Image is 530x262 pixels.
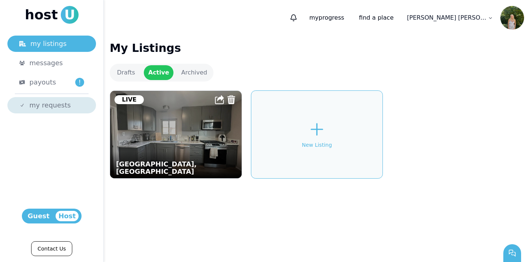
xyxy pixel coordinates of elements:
img: Trash [227,95,236,104]
a: my listings [7,36,96,52]
span: Host [56,211,79,221]
p: [PERSON_NAME] [PERSON_NAME] [407,13,487,22]
p: progress [303,10,350,25]
span: Guest [25,211,53,221]
span: host [25,7,58,22]
span: my requests [29,100,71,110]
div: Live [115,95,144,104]
span: my [309,14,318,21]
a: messages [7,55,96,71]
a: New Listing [251,90,383,179]
span: payouts [29,77,56,87]
a: Active [144,65,173,80]
a: Archived [176,65,212,80]
span: ! [75,78,84,87]
a: [PERSON_NAME] [PERSON_NAME] [403,10,497,25]
h1: My Listings [110,42,524,55]
a: Contact Us [31,241,72,256]
a: find a place [353,10,400,25]
div: my listings [19,39,84,49]
img: San Diego, CA 92115, USA [110,91,242,178]
span: messages [29,58,63,68]
p: [GEOGRAPHIC_DATA], [GEOGRAPHIC_DATA] [116,160,242,175]
a: payouts! [7,74,96,90]
img: Share [215,95,224,104]
a: Drafts [111,65,141,80]
img: Ella Freeman avatar [500,6,524,30]
span: U [61,6,79,24]
a: hostU [25,6,79,24]
a: my requests [7,97,96,113]
a: San Diego, CA 92115, USA[GEOGRAPHIC_DATA], [GEOGRAPHIC_DATA]ShareTrashLive [110,90,242,179]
